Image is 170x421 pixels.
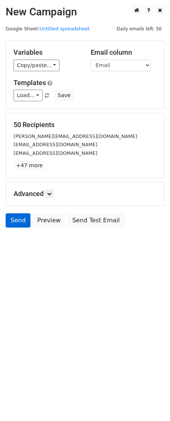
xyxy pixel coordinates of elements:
[14,79,46,87] a: Templates
[6,26,90,31] small: Google Sheet:
[14,133,137,139] small: [PERSON_NAME][EMAIL_ADDRESS][DOMAIN_NAME]
[39,26,90,31] a: Untitled spreadsheet
[14,90,42,101] a: Load...
[14,150,97,156] small: [EMAIL_ADDRESS][DOMAIN_NAME]
[67,213,124,228] a: Send Test Email
[6,6,164,18] h2: New Campaign
[6,213,30,228] a: Send
[91,48,156,57] h5: Email column
[14,161,45,170] a: +47 more
[14,142,97,147] small: [EMAIL_ADDRESS][DOMAIN_NAME]
[14,190,156,198] h5: Advanced
[132,385,170,421] iframe: Chat Widget
[114,26,164,31] a: Daily emails left: 50
[114,25,164,33] span: Daily emails left: 50
[54,90,74,101] button: Save
[14,48,79,57] h5: Variables
[14,60,59,71] a: Copy/paste...
[14,121,156,129] h5: 50 Recipients
[32,213,65,228] a: Preview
